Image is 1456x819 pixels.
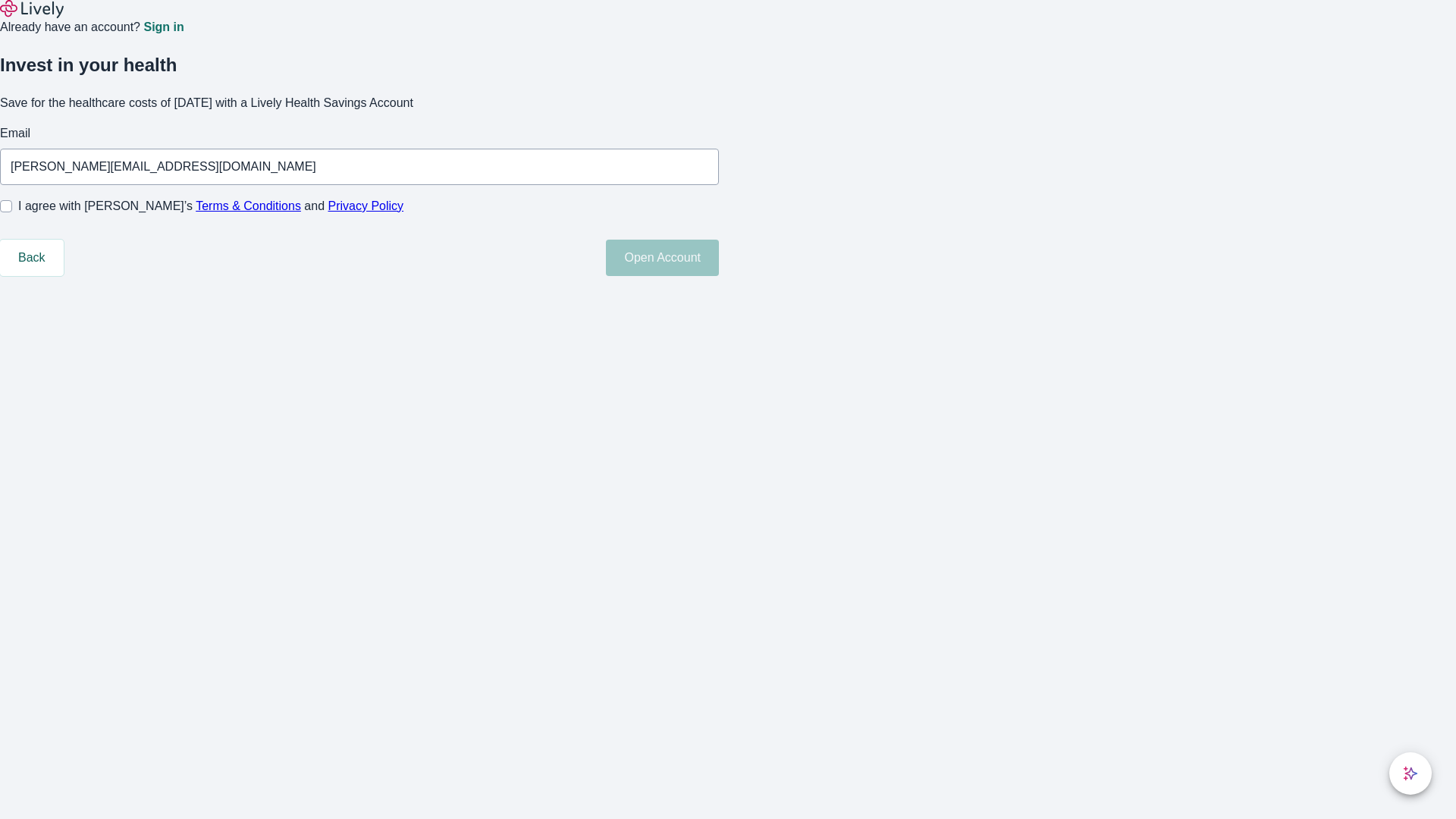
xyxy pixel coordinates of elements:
[1403,766,1418,781] svg: Lively AI Assistant
[1389,752,1432,795] button: chat
[143,21,184,33] a: Sign in
[196,199,301,212] a: Terms & Conditions
[328,199,404,212] a: Privacy Policy
[18,197,403,215] span: I agree with [PERSON_NAME]’s and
